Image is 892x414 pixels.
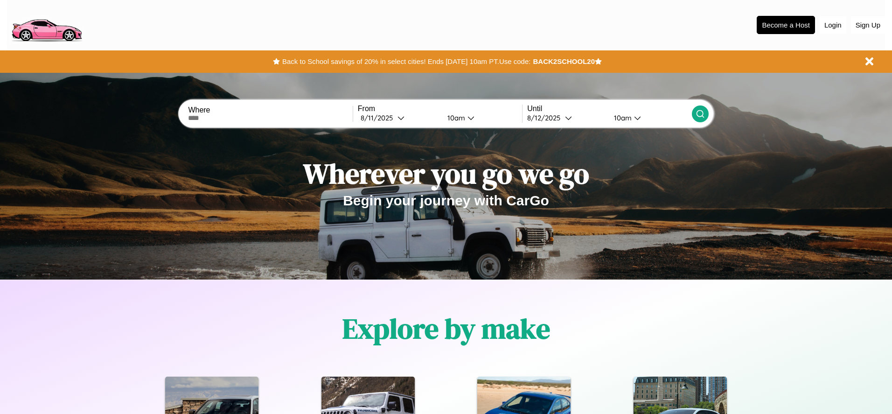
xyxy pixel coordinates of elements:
div: 10am [443,113,467,122]
label: Until [527,105,691,113]
label: Where [188,106,352,114]
b: BACK2SCHOOL20 [533,57,595,65]
button: Sign Up [851,16,885,34]
button: 10am [440,113,522,123]
h1: Explore by make [342,309,550,348]
button: Login [820,16,846,34]
div: 8 / 11 / 2025 [361,113,397,122]
button: 8/11/2025 [358,113,440,123]
div: 10am [609,113,634,122]
button: Become a Host [757,16,815,34]
div: 8 / 12 / 2025 [527,113,565,122]
img: logo [7,5,86,44]
button: 10am [606,113,691,123]
label: From [358,105,522,113]
button: Back to School savings of 20% in select cities! Ends [DATE] 10am PT.Use code: [280,55,533,68]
